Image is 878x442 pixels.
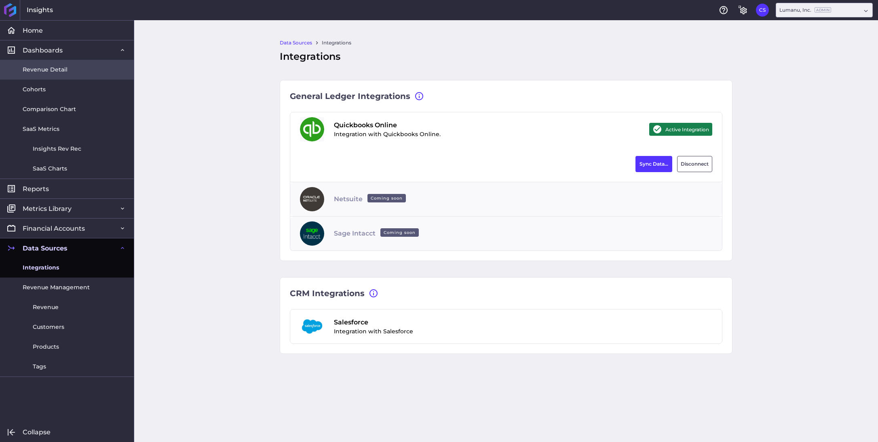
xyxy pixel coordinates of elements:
[380,228,419,237] ins: Coming soon
[23,85,46,94] span: Cohorts
[635,156,672,172] button: Sync Data...
[322,39,351,46] a: Integrations
[23,244,68,253] span: Data Sources
[334,120,441,139] div: Integration with Quickbooks Online.
[23,125,59,133] span: SaaS Metrics
[649,123,712,136] div: Active Integration
[33,362,46,371] span: Tags
[737,4,749,17] button: General Settings
[334,318,413,336] div: Integration with Salesforce
[23,428,51,436] span: Collapse
[23,224,85,233] span: Financial Accounts
[23,46,63,55] span: Dashboards
[280,39,312,46] a: Data Sources
[23,204,72,213] span: Metrics Library
[815,7,831,13] ins: Admin
[290,90,722,102] div: General Ledger Integrations
[23,65,68,74] span: Revenue Detail
[334,318,413,327] span: Salesforce
[23,263,59,272] span: Integrations
[776,3,873,17] div: Dropdown select
[334,229,422,238] span: Sage Intacct
[717,4,730,17] button: Help
[33,303,59,312] span: Revenue
[33,145,81,153] span: Insights Rev Rec
[779,6,831,14] div: Lumanu, Inc.
[334,120,441,130] span: Quickbooks Online
[33,343,59,351] span: Products
[280,49,732,64] div: Integrations
[23,283,90,292] span: Revenue Management
[290,287,722,299] div: CRM Integrations
[23,105,76,114] span: Comparison Chart
[677,156,712,172] button: Disconnect
[756,4,769,17] button: User Menu
[23,26,43,35] span: Home
[367,194,406,202] ins: Coming soon
[334,194,409,204] span: Netsuite
[33,164,67,173] span: SaaS Charts
[23,185,49,193] span: Reports
[33,323,64,331] span: Customers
